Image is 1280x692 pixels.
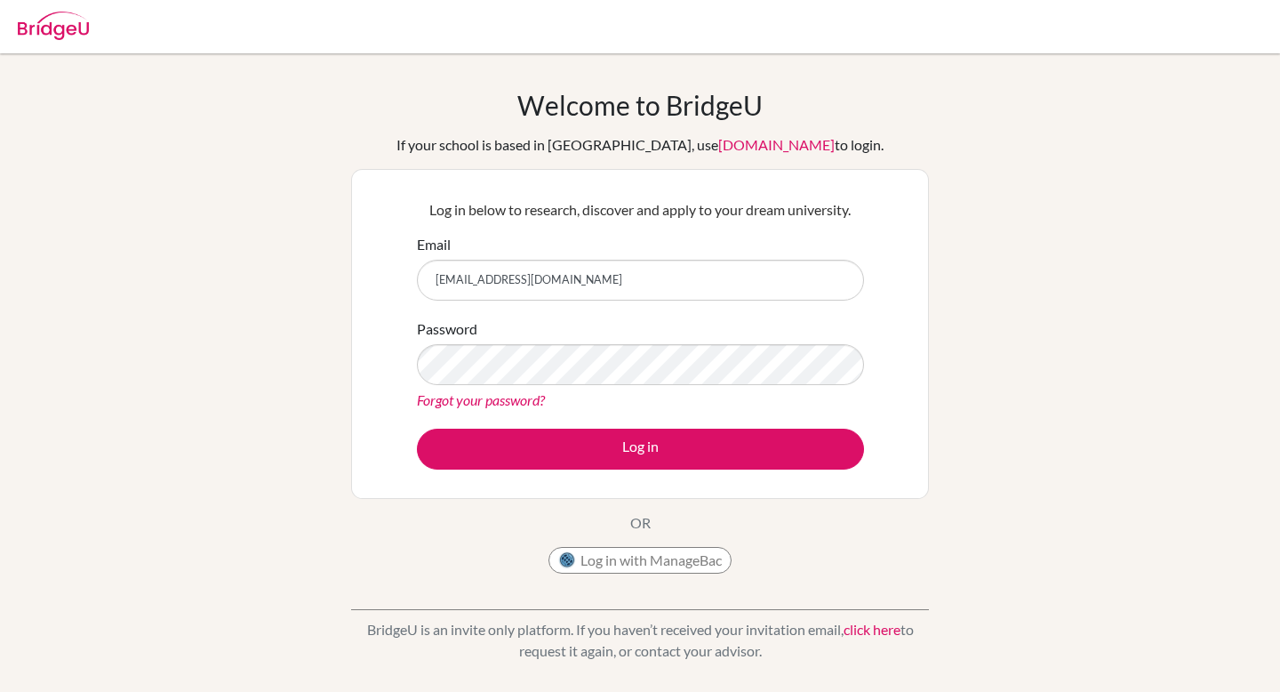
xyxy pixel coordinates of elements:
a: [DOMAIN_NAME] [718,136,835,153]
img: Bridge-U [18,12,89,40]
a: click here [844,621,900,638]
a: Forgot your password? [417,391,545,408]
label: Email [417,234,451,255]
div: If your school is based in [GEOGRAPHIC_DATA], use to login. [396,134,884,156]
label: Password [417,318,477,340]
p: OR [630,512,651,534]
button: Log in with ManageBac [548,547,732,574]
button: Log in [417,429,864,470]
p: Log in below to research, discover and apply to your dream university. [417,199,864,221]
h1: Welcome to BridgeU [517,89,763,121]
p: BridgeU is an invite only platform. If you haven’t received your invitation email, to request it ... [351,619,929,662]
